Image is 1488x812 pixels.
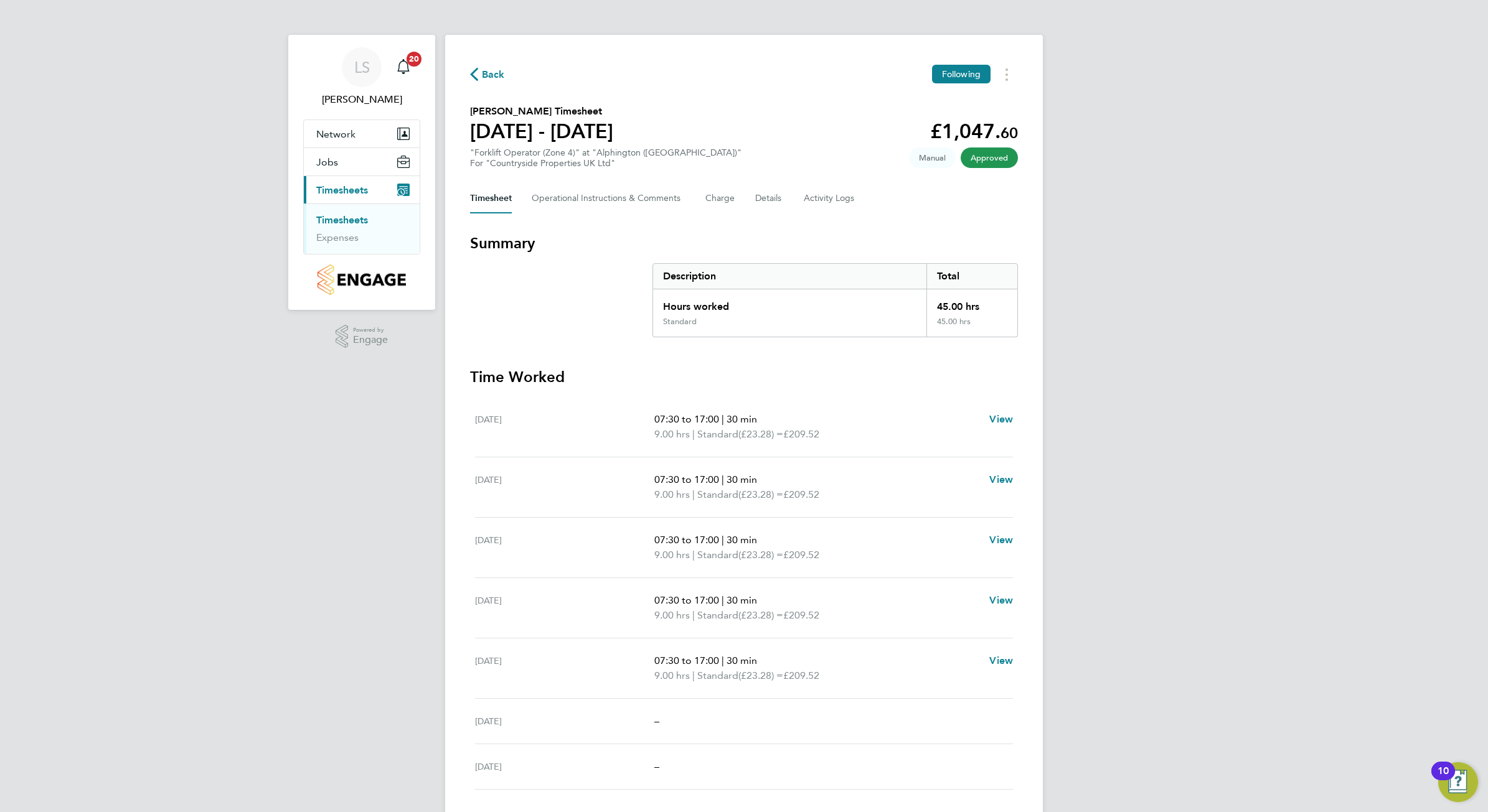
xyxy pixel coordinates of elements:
span: £209.52 [783,428,819,440]
span: Powered by [353,325,388,335]
span: | [722,655,724,666]
span: View [989,413,1013,425]
button: Timesheets [304,176,420,203]
a: Powered byEngage [336,325,388,348]
span: | [722,534,724,546]
span: (£23.28) = [738,549,783,561]
button: Open Resource Center, 10 new notifications [1438,762,1478,802]
span: 07:30 to 17:00 [654,413,719,425]
span: £209.52 [783,609,819,621]
span: (£23.28) = [738,670,783,681]
nav: Main navigation [288,35,435,310]
a: View [989,472,1013,487]
span: (£23.28) = [738,609,783,621]
div: 45.00 hrs [926,317,1017,337]
span: Standard [697,548,738,562]
span: View [989,474,1013,485]
div: Description [653,264,926,289]
div: Hours worked [653,289,926,317]
span: Engage [353,335,388,345]
div: [DATE] [475,759,654,774]
span: View [989,534,1013,546]
section: Timesheet [470,233,1018,790]
h2: [PERSON_NAME] Timesheet [470,104,613,119]
span: Levi Sullivan [303,92,420,107]
span: £209.52 [783,670,819,681]
img: countryside-properties-logo-retina.png [318,264,405,295]
span: Standard [697,608,738,623]
div: 45.00 hrs [926,289,1017,317]
button: Operational Instructions & Comments [532,184,685,213]
span: £209.52 [783,549,819,561]
div: [DATE] [475,714,654,729]
span: | [692,488,695,500]
span: This timesheet has been approved. [961,147,1018,168]
span: 30 min [727,474,757,485]
button: Charge [705,184,735,213]
span: Standard [697,668,738,683]
span: 20 [407,52,421,67]
h1: [DATE] - [DATE] [470,119,613,144]
span: (£23.28) = [738,428,783,440]
span: £209.52 [783,488,819,500]
span: 9.00 hrs [654,670,690,681]
app-decimal: £1,047. [930,119,1018,143]
a: Go to home page [303,264,420,295]
a: View [989,593,1013,608]
span: 07:30 to 17:00 [654,594,719,606]
span: | [722,474,724,485]
span: | [722,413,724,425]
span: (£23.28) = [738,488,783,500]
a: View [989,653,1013,668]
span: This timesheet was manually created. [909,147,956,168]
a: View [989,412,1013,427]
span: 30 min [727,655,757,666]
button: Timesheet [470,184,512,213]
div: [DATE] [475,412,654,442]
span: 60 [1001,124,1018,142]
span: Network [316,128,356,140]
div: Summary [652,263,1018,337]
a: Timesheets [316,214,368,226]
button: Back [470,67,505,82]
span: – [654,760,659,772]
a: Expenses [316,231,359,243]
span: 30 min [727,594,757,606]
span: | [692,609,695,621]
div: For "Countryside Properties UK Ltd" [470,158,742,169]
span: | [692,428,695,440]
a: LS[PERSON_NAME] [303,47,420,107]
div: Total [926,264,1017,289]
span: 30 min [727,413,757,425]
button: Jobs [304,148,420,175]
button: Timesheets Menu [996,65,1018,84]
span: 9.00 hrs [654,549,690,561]
span: | [722,594,724,606]
button: Details [755,184,784,213]
div: 10 [1438,771,1449,787]
span: View [989,655,1013,666]
div: "Forklift Operator (Zone 4)" at "Alphington ([GEOGRAPHIC_DATA])" [470,147,742,169]
div: Standard [663,317,697,327]
span: 9.00 hrs [654,488,690,500]
div: [DATE] [475,653,654,683]
span: Back [482,67,505,82]
span: LS [354,59,370,75]
span: 07:30 to 17:00 [654,534,719,546]
span: Following [942,68,981,80]
h3: Time Worked [470,367,1018,387]
a: 20 [391,47,416,87]
span: 07:30 to 17:00 [654,655,719,666]
a: View [989,533,1013,548]
span: 30 min [727,534,757,546]
span: 9.00 hrs [654,609,690,621]
span: Jobs [316,156,338,168]
div: Timesheets [304,203,420,254]
div: [DATE] [475,593,654,623]
span: Standard [697,427,738,442]
h3: Summary [470,233,1018,253]
span: | [692,670,695,681]
button: Activity Logs [804,184,856,213]
span: | [692,549,695,561]
span: 9.00 hrs [654,428,690,440]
